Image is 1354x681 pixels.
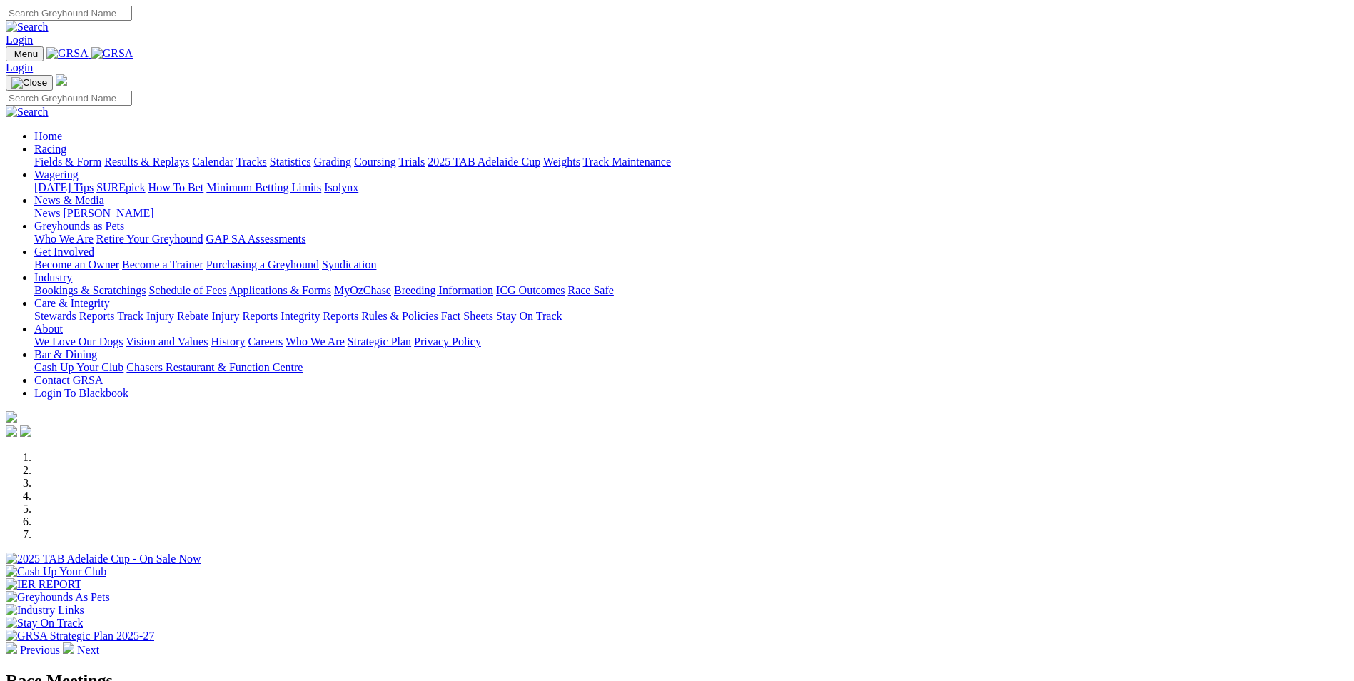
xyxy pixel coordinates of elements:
[34,246,94,258] a: Get Involved
[34,310,114,322] a: Stewards Reports
[34,156,101,168] a: Fields & Form
[34,310,1348,323] div: Care & Integrity
[192,156,233,168] a: Calendar
[206,181,321,193] a: Minimum Betting Limits
[394,284,493,296] a: Breeding Information
[6,106,49,118] img: Search
[34,348,97,360] a: Bar & Dining
[496,284,565,296] a: ICG Outcomes
[6,6,132,21] input: Search
[34,361,123,373] a: Cash Up Your Club
[96,233,203,245] a: Retire Your Greyhound
[6,591,110,604] img: Greyhounds As Pets
[63,644,99,656] a: Next
[543,156,580,168] a: Weights
[229,284,331,296] a: Applications & Forms
[34,374,103,386] a: Contact GRSA
[34,194,104,206] a: News & Media
[286,336,345,348] a: Who We Are
[6,91,132,106] input: Search
[117,310,208,322] a: Track Injury Rebate
[206,233,306,245] a: GAP SA Assessments
[281,310,358,322] a: Integrity Reports
[348,336,411,348] a: Strategic Plan
[46,47,89,60] img: GRSA
[148,181,204,193] a: How To Bet
[398,156,425,168] a: Trials
[211,310,278,322] a: Injury Reports
[122,258,203,271] a: Become a Trainer
[20,644,60,656] span: Previous
[361,310,438,322] a: Rules & Policies
[6,61,33,74] a: Login
[126,336,208,348] a: Vision and Values
[314,156,351,168] a: Grading
[441,310,493,322] a: Fact Sheets
[496,310,562,322] a: Stay On Track
[34,336,123,348] a: We Love Our Dogs
[6,644,63,656] a: Previous
[6,425,17,437] img: facebook.svg
[14,49,38,59] span: Menu
[6,34,33,46] a: Login
[96,181,145,193] a: SUREpick
[211,336,245,348] a: History
[56,74,67,86] img: logo-grsa-white.png
[126,361,303,373] a: Chasers Restaurant & Function Centre
[206,258,319,271] a: Purchasing a Greyhound
[34,168,79,181] a: Wagering
[91,47,133,60] img: GRSA
[63,207,153,219] a: [PERSON_NAME]
[6,75,53,91] button: Toggle navigation
[236,156,267,168] a: Tracks
[6,617,83,630] img: Stay On Track
[324,181,358,193] a: Isolynx
[6,46,44,61] button: Toggle navigation
[6,630,154,642] img: GRSA Strategic Plan 2025-27
[104,156,189,168] a: Results & Replays
[322,258,376,271] a: Syndication
[34,258,119,271] a: Become an Owner
[34,207,60,219] a: News
[6,565,106,578] img: Cash Up Your Club
[34,207,1348,220] div: News & Media
[248,336,283,348] a: Careers
[34,361,1348,374] div: Bar & Dining
[34,233,94,245] a: Who We Are
[6,553,201,565] img: 2025 TAB Adelaide Cup - On Sale Now
[34,181,1348,194] div: Wagering
[77,644,99,656] span: Next
[34,284,1348,297] div: Industry
[414,336,481,348] a: Privacy Policy
[6,21,49,34] img: Search
[34,130,62,142] a: Home
[148,284,226,296] a: Schedule of Fees
[11,77,47,89] img: Close
[6,642,17,654] img: chevron-left-pager-white.svg
[20,425,31,437] img: twitter.svg
[34,323,63,335] a: About
[63,642,74,654] img: chevron-right-pager-white.svg
[34,336,1348,348] div: About
[34,156,1348,168] div: Racing
[334,284,391,296] a: MyOzChase
[34,297,110,309] a: Care & Integrity
[34,233,1348,246] div: Greyhounds as Pets
[34,387,128,399] a: Login To Blackbook
[270,156,311,168] a: Statistics
[34,143,66,155] a: Racing
[34,271,72,283] a: Industry
[6,411,17,423] img: logo-grsa-white.png
[34,258,1348,271] div: Get Involved
[6,578,81,591] img: IER REPORT
[34,284,146,296] a: Bookings & Scratchings
[34,220,124,232] a: Greyhounds as Pets
[34,181,94,193] a: [DATE] Tips
[354,156,396,168] a: Coursing
[428,156,540,168] a: 2025 TAB Adelaide Cup
[6,604,84,617] img: Industry Links
[583,156,671,168] a: Track Maintenance
[567,284,613,296] a: Race Safe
